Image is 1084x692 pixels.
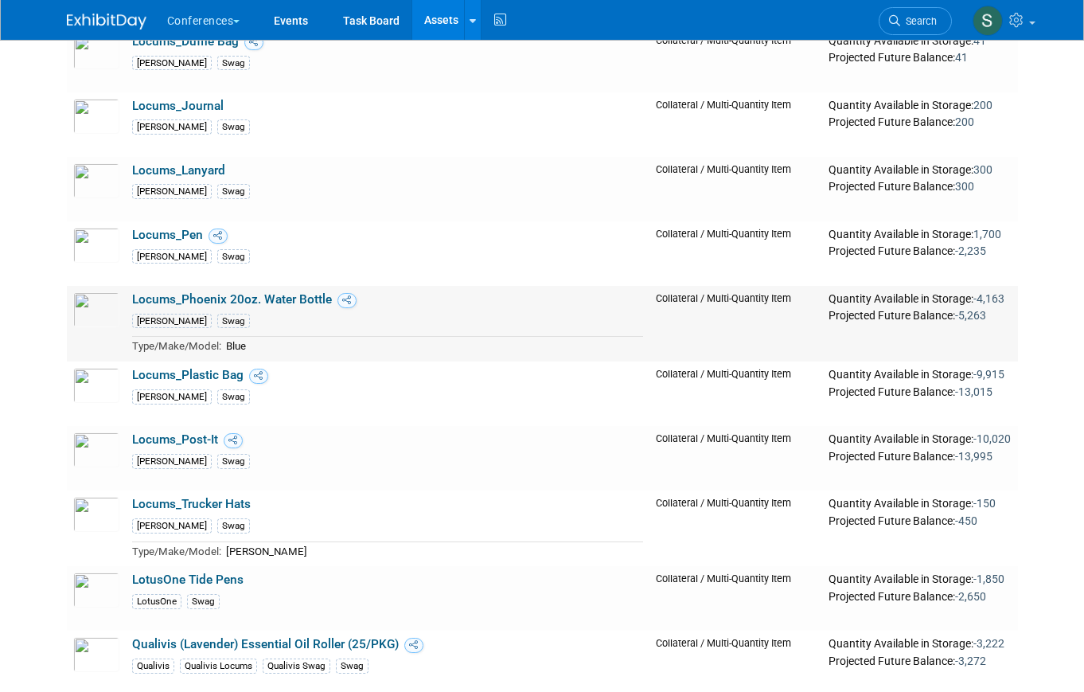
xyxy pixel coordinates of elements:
[973,368,1004,381] span: -9,915
[187,594,220,609] div: Swag
[829,447,1011,464] div: Projected Future Balance:
[649,157,822,221] td: Collateral / Multi-Quantity Item
[132,637,399,651] a: Qualivis (Lavender) Essential Oil Roller (25/PKG)
[132,518,212,534] div: [PERSON_NAME]
[829,241,1011,259] div: Projected Future Balance:
[132,497,251,511] a: Locums_Trucker Hats
[132,454,212,469] div: [PERSON_NAME]
[955,590,986,603] span: -2,650
[973,573,1004,585] span: -1,850
[973,163,992,176] span: 300
[955,115,974,128] span: 200
[263,659,330,674] div: Qualivis Swag
[649,286,822,362] td: Collateral / Multi-Quantity Item
[132,594,181,609] div: LotusOne
[829,99,1011,113] div: Quantity Available in Storage:
[829,48,1011,65] div: Projected Future Balance:
[132,573,244,587] a: LotusOne Tide Pens
[217,454,250,469] div: Swag
[132,34,239,49] a: Locums_Duffle Bag
[649,92,822,157] td: Collateral / Multi-Quantity Item
[649,491,822,566] td: Collateral / Multi-Quantity Item
[132,314,212,329] div: [PERSON_NAME]
[829,637,1011,651] div: Quantity Available in Storage:
[649,28,822,92] td: Collateral / Multi-Quantity Item
[132,56,212,71] div: [PERSON_NAME]
[973,637,1004,650] span: -3,222
[221,337,644,355] td: Blue
[217,314,250,329] div: Swag
[829,306,1011,323] div: Projected Future Balance:
[829,34,1011,49] div: Quantity Available in Storage:
[180,659,257,674] div: Qualivis Locums
[955,180,974,193] span: 300
[955,51,968,64] span: 41
[132,292,332,307] a: Locums_Phoenix 20oz. Water Bottle
[132,541,221,560] td: Type/Make/Model:
[336,659,368,674] div: Swag
[217,389,250,405] div: Swag
[879,7,952,35] a: Search
[67,14,146,29] img: ExhibitDay
[955,514,977,527] span: -450
[973,292,1004,305] span: -4,163
[829,587,1011,604] div: Projected Future Balance:
[973,34,986,47] span: 41
[217,56,250,71] div: Swag
[973,497,996,510] span: -150
[132,337,221,355] td: Type/Make/Model:
[132,99,224,113] a: Locums_Journal
[829,177,1011,194] div: Projected Future Balance:
[955,244,986,257] span: -2,235
[829,382,1011,400] div: Projected Future Balance:
[829,651,1011,669] div: Projected Future Balance:
[132,659,174,674] div: Qualivis
[132,389,212,405] div: [PERSON_NAME]
[132,249,212,264] div: [PERSON_NAME]
[649,221,822,286] td: Collateral / Multi-Quantity Item
[973,432,1011,445] span: -10,020
[132,119,212,135] div: [PERSON_NAME]
[829,292,1011,307] div: Quantity Available in Storage:
[217,184,250,199] div: Swag
[829,497,1011,511] div: Quantity Available in Storage:
[829,163,1011,178] div: Quantity Available in Storage:
[973,228,1001,240] span: 1,700
[955,309,986,322] span: -5,263
[649,426,822,491] td: Collateral / Multi-Quantity Item
[217,119,250,135] div: Swag
[829,368,1011,382] div: Quantity Available in Storage:
[132,184,212,199] div: [PERSON_NAME]
[829,432,1011,447] div: Quantity Available in Storage:
[829,511,1011,529] div: Projected Future Balance:
[132,228,203,242] a: Locums_Pen
[221,541,644,560] td: [PERSON_NAME]
[955,655,986,667] span: -3,272
[829,112,1011,130] div: Projected Future Balance:
[973,99,992,111] span: 200
[132,368,244,382] a: Locums_Plastic Bag
[829,573,1011,587] div: Quantity Available in Storage:
[649,566,822,631] td: Collateral / Multi-Quantity Item
[217,249,250,264] div: Swag
[132,432,218,447] a: Locums_Post-It
[973,6,1003,36] img: Sophie Buffo
[217,518,250,534] div: Swag
[955,450,992,463] span: -13,995
[900,15,937,27] span: Search
[955,385,992,398] span: -13,015
[132,163,225,178] a: Locums_Lanyard
[829,228,1011,242] div: Quantity Available in Storage:
[649,362,822,426] td: Collateral / Multi-Quantity Item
